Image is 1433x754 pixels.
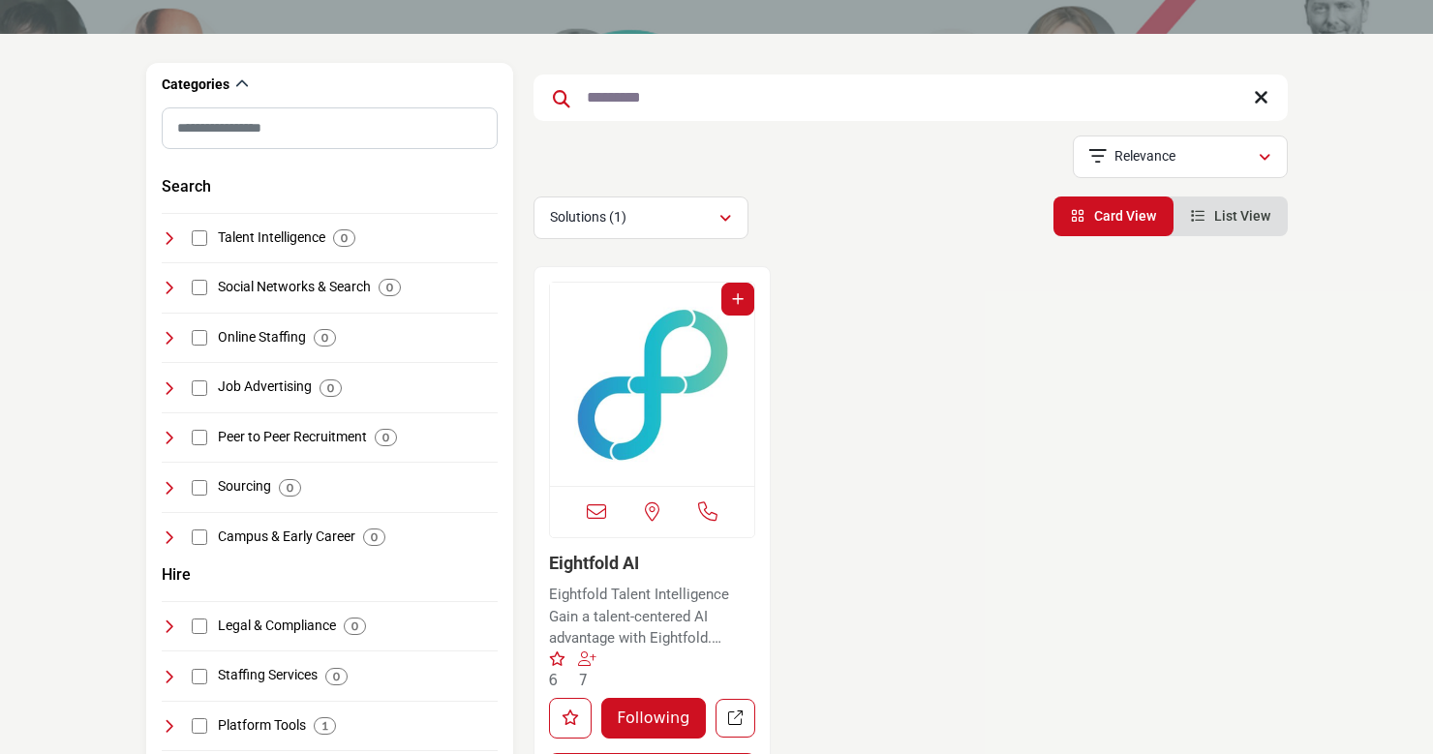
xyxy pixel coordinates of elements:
a: View Card [1071,208,1156,224]
h4: Peer to Peer Recruitment: Recruitment methods leveraging existing employees' networks and relatio... [218,428,367,447]
input: Select Peer to Peer Recruitment checkbox [192,430,207,445]
button: Relevance [1073,136,1288,178]
span: 6 [549,672,559,689]
li: Card View [1053,196,1174,236]
button: Search [162,175,211,198]
b: 0 [382,431,389,444]
b: 0 [386,281,393,294]
a: Eightfold AI [549,553,639,573]
h4: Legal & Compliance: Resources and services ensuring recruitment practices comply with legal and r... [218,617,336,636]
div: 0 Results For Legal & Compliance [344,618,366,635]
button: Hire [162,563,191,587]
p: Eightfold Talent Intelligence Gain a talent-centered AI advantage with Eightfold. Purpose-built A... [549,584,756,649]
a: View List [1191,208,1270,224]
div: 0 Results For Online Staffing [314,329,336,347]
b: 0 [371,530,378,544]
h4: Social Networks & Search: Platforms that combine social networking and search capabilities for re... [218,278,371,297]
h4: Sourcing: Strategies and tools for identifying and engaging potential candidates for specific job... [218,477,271,497]
div: 0 Results For Job Advertising [320,379,342,397]
span: List View [1214,208,1270,224]
h4: Job Advertising: Platforms and strategies for advertising job openings to attract a wide range of... [218,377,312,397]
div: 0 Results For Staffing Services [325,668,348,685]
b: 0 [327,381,334,395]
button: Solutions (1) [534,196,748,239]
input: Select Online Staffing checkbox [192,330,207,346]
input: Select Talent Intelligence checkbox [192,230,207,246]
li: List View [1174,196,1288,236]
a: Open eightfoldai in new tab [716,699,755,739]
input: Search Category [162,107,498,149]
b: 0 [351,619,358,633]
input: Select Social Networks & Search checkbox [192,280,207,295]
b: 0 [341,231,348,245]
input: Search Keyword [534,75,1288,121]
img: Eightfold AI [550,283,755,486]
span: 7 [578,672,588,689]
div: 0 Results For Social Networks & Search [379,279,401,296]
h4: Talent Intelligence: Intelligence and data-driven insights for making informed decisions in talen... [218,228,325,248]
input: Select Staffing Services checkbox [192,669,207,684]
span: Card View [1094,208,1156,224]
h4: Campus & Early Career: Programs and platforms focusing on recruitment and career development for ... [218,528,355,547]
i: Recommendations [549,651,565,666]
div: 0 Results For Sourcing [279,479,301,497]
input: Select Job Advertising checkbox [192,380,207,396]
input: Select Campus & Early Career checkbox [192,529,207,545]
a: Eightfold Talent Intelligence Gain a talent-centered AI advantage with Eightfold. Purpose-built A... [549,579,756,649]
h2: Categories [162,75,229,95]
div: 0 Results For Peer to Peer Recruitment [375,429,397,446]
div: 1 Results For Platform Tools [314,717,336,735]
b: 0 [333,670,340,683]
a: Add To List [732,291,744,307]
h3: Eightfold AI [549,553,756,574]
h4: Staffing Services: Services and agencies focused on providing temporary, permanent, and specializ... [218,666,318,685]
input: Select Legal & Compliance checkbox [192,618,207,634]
input: Select Sourcing checkbox [192,480,207,496]
p: Solutions (1) [550,208,626,227]
button: Like listing [549,698,592,739]
b: 0 [321,331,328,345]
p: Relevance [1114,147,1175,166]
div: 0 Results For Campus & Early Career [363,528,385,546]
button: Following [601,698,707,739]
input: Select Platform Tools checkbox [192,718,207,734]
h4: Online Staffing: Digital platforms specializing in the staffing of temporary, contract, and conti... [218,328,306,347]
div: Followers [578,649,600,692]
a: Open Listing in new tab [550,283,755,486]
h4: Platform Tools: Software and tools designed to enhance operational efficiency and collaboration i... [218,716,306,736]
div: 0 Results For Talent Intelligence [333,229,355,247]
b: 1 [321,719,328,733]
b: 0 [287,481,293,495]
